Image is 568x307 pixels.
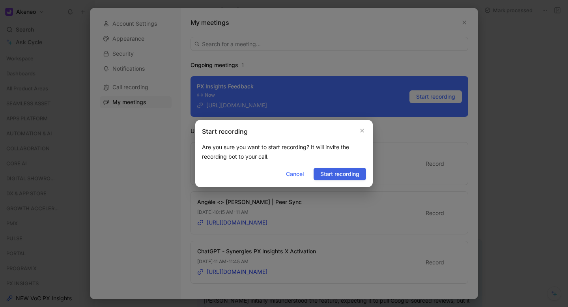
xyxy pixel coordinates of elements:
span: Start recording [320,169,359,179]
button: Start recording [314,168,366,180]
button: Cancel [279,168,310,180]
h2: Start recording [202,127,248,136]
div: Are you sure you want to start recording? It will invite the recording bot to your call. [202,142,366,161]
span: Cancel [286,169,304,179]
